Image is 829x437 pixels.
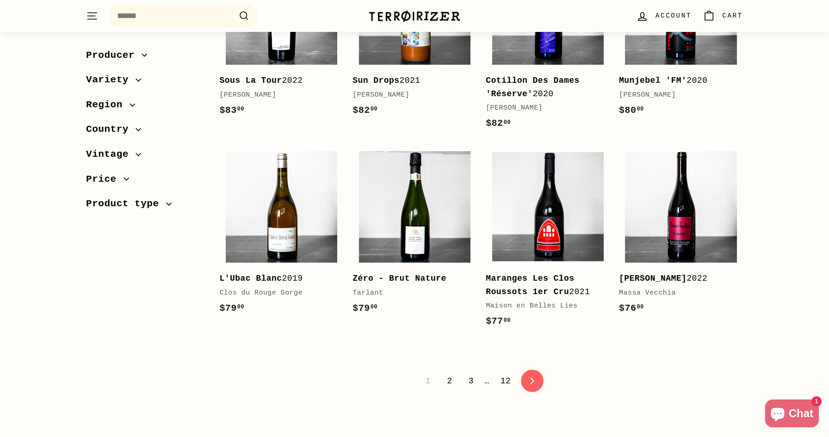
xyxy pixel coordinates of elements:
button: Vintage [86,144,204,169]
button: Product type [86,194,204,219]
b: Maranges Les Clos Roussots 1er Cru [486,274,574,296]
sup: 00 [237,106,244,112]
button: Region [86,95,204,120]
b: [PERSON_NAME] [619,274,687,283]
span: Variety [86,73,136,88]
span: Country [86,122,136,138]
div: Tarlant [353,288,467,299]
span: $79 [219,303,244,314]
span: Product type [86,197,166,212]
div: [PERSON_NAME] [219,90,334,101]
span: $79 [353,303,377,314]
sup: 00 [504,119,511,126]
b: Sun Drops [353,76,399,85]
b: Munjebel 'FM' [619,76,687,85]
sup: 00 [371,106,377,112]
sup: 00 [237,304,244,310]
div: Clos du Rouge Gorge [219,288,334,299]
sup: 00 [637,106,643,112]
b: Sous La Tour [219,76,282,85]
span: $76 [619,303,644,314]
div: 2021 [486,272,600,299]
b: Cotillon Des Dames 'Réserve' [486,76,580,98]
span: $82 [353,105,377,116]
div: Massa Vecchia [619,288,734,299]
button: Variety [86,70,204,95]
div: 2021 [353,74,467,87]
div: Maison en Belles Lies [486,301,600,312]
a: Cart [697,2,749,30]
div: [PERSON_NAME] [486,103,600,114]
a: Zéro - Brut Nature Tarlant [353,145,476,325]
button: Price [86,169,204,194]
div: 2020 [619,74,734,87]
div: [PERSON_NAME] [353,90,467,101]
a: Account [631,2,697,30]
div: 2020 [486,74,600,101]
a: 3 [463,373,479,389]
span: 1 [420,373,436,389]
span: Vintage [86,147,136,162]
a: 2 [441,373,458,389]
div: 2019 [219,272,334,285]
b: Zéro - Brut Nature [353,274,446,283]
button: Producer [86,45,204,70]
button: Country [86,120,204,145]
div: 2022 [219,74,334,87]
a: L'Ubac Blanc2019Clos du Rouge Gorge [219,145,343,325]
span: Region [86,97,130,113]
sup: 00 [371,304,377,310]
span: $80 [619,105,644,116]
a: 12 [495,373,517,389]
div: [PERSON_NAME] [619,90,734,101]
div: 2022 [619,272,734,285]
span: $82 [486,118,511,129]
b: L'Ubac Blanc [219,274,282,283]
sup: 00 [637,304,643,310]
span: Price [86,172,124,187]
span: Producer [86,48,142,63]
span: $77 [486,316,511,326]
inbox-online-store-chat: Shopify online store chat [762,400,822,430]
a: [PERSON_NAME]2022Massa Vecchia [619,145,743,325]
span: … [484,377,489,385]
span: $83 [219,105,244,116]
sup: 00 [504,317,511,324]
span: Account [656,11,692,21]
span: Cart [722,11,743,21]
a: Maranges Les Clos Roussots 1er Cru2021Maison en Belles Lies [486,145,610,338]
